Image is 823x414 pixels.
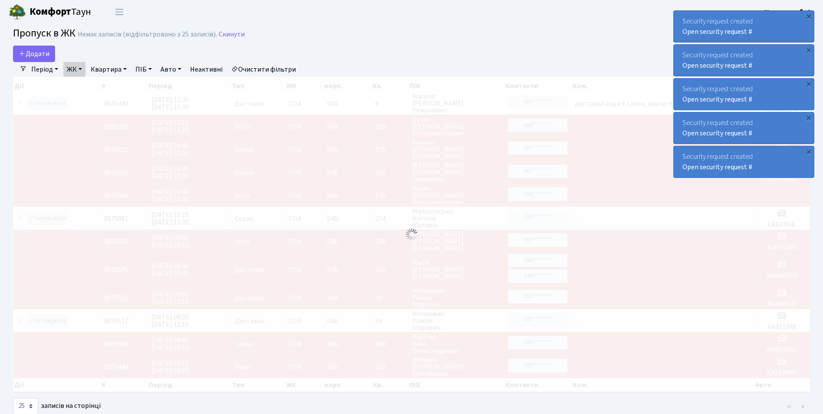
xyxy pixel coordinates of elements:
[682,162,752,172] a: Open security request #
[674,45,814,76] div: Security request created
[187,62,226,77] a: Неактивні
[63,62,85,77] a: ЖК
[19,49,49,59] span: Додати
[674,146,814,177] div: Security request created
[157,62,185,77] a: Авто
[219,30,245,39] a: Скинути
[804,113,813,122] div: ×
[764,7,813,17] a: Консьєрж б. 4.
[13,26,75,41] span: Пропуск в ЖК
[682,128,752,138] a: Open security request #
[405,227,419,241] img: Обробка...
[132,62,155,77] a: ПІБ
[682,61,752,70] a: Open security request #
[28,62,62,77] a: Період
[9,3,26,21] img: logo.png
[78,30,217,39] div: Немає записів (відфільтровано з 25 записів).
[674,79,814,110] div: Security request created
[30,5,71,19] b: Комфорт
[804,79,813,88] div: ×
[674,11,814,42] div: Security request created
[674,112,814,144] div: Security request created
[228,62,299,77] a: Очистити фільтри
[108,5,130,19] button: Переключити навігацію
[682,27,752,36] a: Open security request #
[804,12,813,20] div: ×
[13,46,55,62] a: Додати
[804,147,813,156] div: ×
[87,62,130,77] a: Квартира
[804,46,813,54] div: ×
[682,95,752,104] a: Open security request #
[30,5,91,20] span: Таун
